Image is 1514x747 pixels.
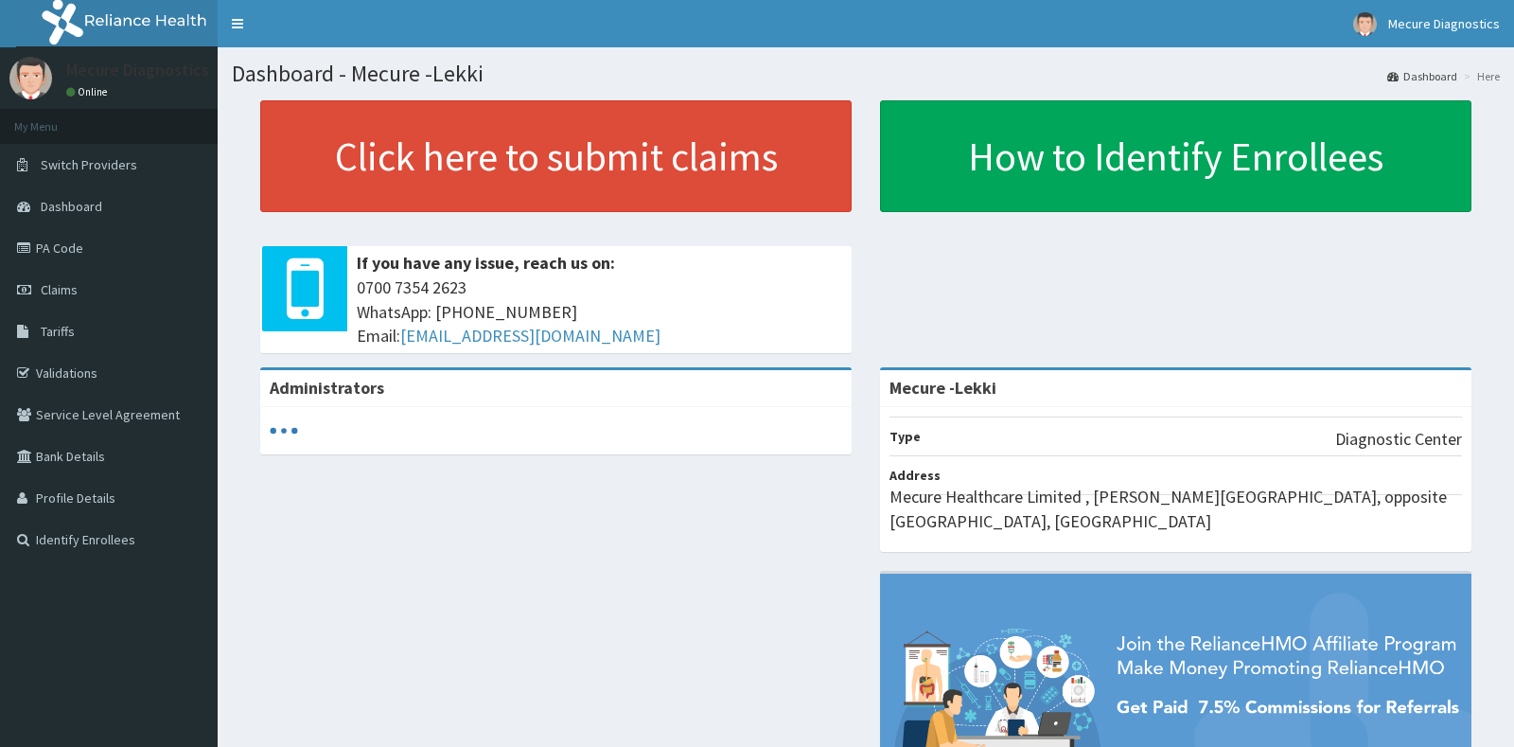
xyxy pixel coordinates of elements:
[270,377,384,399] b: Administrators
[41,323,75,340] span: Tariffs
[270,417,298,445] svg: audio-loading
[232,62,1500,86] h1: Dashboard - Mecure -Lekki
[889,377,996,399] strong: Mecure -Lekki
[880,100,1471,212] a: How to Identify Enrollees
[357,276,842,348] span: 0700 7354 2623 WhatsApp: [PHONE_NUMBER] Email:
[1387,68,1457,84] a: Dashboard
[41,156,137,173] span: Switch Providers
[400,325,660,347] a: [EMAIL_ADDRESS][DOMAIN_NAME]
[41,281,78,298] span: Claims
[357,252,615,274] b: If you have any issue, reach us on:
[1459,68,1500,84] li: Here
[9,57,52,99] img: User Image
[41,198,102,215] span: Dashboard
[1335,427,1462,452] p: Diagnostic Center
[66,85,112,98] a: Online
[1353,12,1377,36] img: User Image
[889,467,941,484] b: Address
[66,62,209,79] p: Mecure Diagnostics
[889,428,921,445] b: Type
[889,485,1462,533] p: Mecure Healthcare Limited , [PERSON_NAME][GEOGRAPHIC_DATA], opposite [GEOGRAPHIC_DATA], [GEOGRAPH...
[1388,15,1500,32] span: Mecure Diagnostics
[260,100,852,212] a: Click here to submit claims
